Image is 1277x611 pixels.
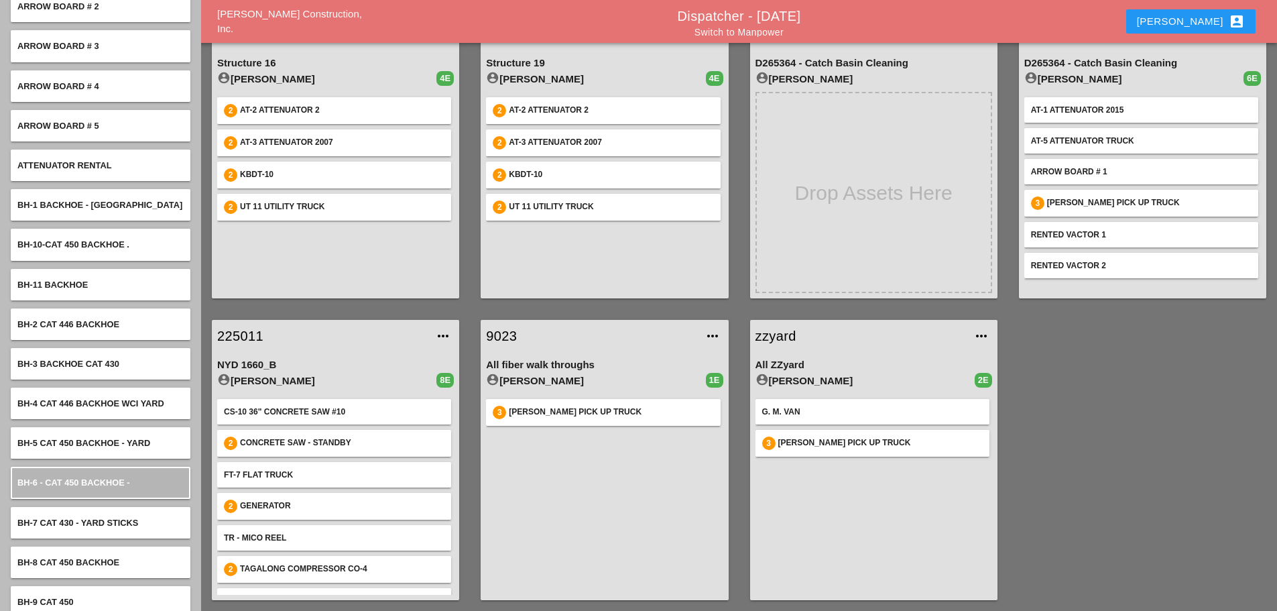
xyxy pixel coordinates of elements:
[1031,104,1252,116] div: AT-1 Attenuator 2015
[17,557,119,567] span: BH-8 Cat 450 Backhoe
[509,104,713,117] div: AT-2 Attenuator 2
[240,563,444,576] div: Tagalong Compressor CO-4
[509,406,713,419] div: [PERSON_NAME] Pick up Truck
[509,201,713,214] div: UT 11 UTILITY TRUCK
[217,326,427,346] a: 225011
[486,373,499,386] i: account_circle
[705,328,721,344] i: more_horiz
[17,121,99,131] span: Arrow Board # 5
[1229,13,1245,30] i: account_box
[17,478,130,488] span: BH-6 - Cat 450 Backhoe -
[17,160,112,170] span: Attenuator Rental
[486,71,705,87] div: [PERSON_NAME]
[17,597,74,607] span: BH-9 Cat 450
[217,373,231,386] i: account_circle
[224,406,444,418] div: CS-10 36" Concrete saw #10
[224,136,237,150] div: 2
[224,201,237,214] div: 2
[436,71,454,86] div: 4E
[240,437,444,450] div: Concrete Saw - Standby
[217,373,436,389] div: [PERSON_NAME]
[435,328,451,344] i: more_horiz
[436,373,454,388] div: 8E
[1031,229,1252,241] div: Rented Vactor 1
[755,71,992,87] div: [PERSON_NAME]
[224,437,237,450] div: 2
[493,136,506,150] div: 2
[975,373,992,388] div: 2E
[486,357,723,373] div: All fiber walk throughs
[1031,135,1252,147] div: AT-5 Attenuator Truck
[509,136,713,150] div: AT-3 Attenuator 2007
[762,437,776,450] div: 3
[217,357,454,373] div: NYD 1660_B
[755,71,769,85] i: account_circle
[973,328,989,344] i: more_horiz
[17,239,129,249] span: BH-10-cat 450 Backhoe .
[224,168,237,182] div: 2
[1031,197,1044,210] div: 3
[217,8,362,35] a: [PERSON_NAME] Construction, Inc.
[762,406,983,418] div: G. M. VAN
[678,9,801,23] a: Dispatcher - [DATE]
[224,500,237,513] div: 2
[224,563,237,576] div: 2
[493,104,506,117] div: 2
[493,168,506,182] div: 2
[755,56,992,71] div: D265364 - Catch Basin Cleaning
[486,71,499,85] i: account_circle
[17,438,150,448] span: BH-5 Cat 450 Backhoe - YARD
[509,168,713,182] div: KBDT-10
[486,56,723,71] div: Structure 19
[706,373,723,388] div: 1E
[240,168,444,182] div: KBDT-10
[755,357,992,373] div: All ZZyard
[486,326,696,346] a: 9023
[1126,9,1256,34] button: [PERSON_NAME]
[755,326,965,346] a: zzyard
[1024,71,1243,87] div: [PERSON_NAME]
[755,373,975,389] div: [PERSON_NAME]
[1137,13,1245,30] div: [PERSON_NAME]
[217,56,454,71] div: Structure 16
[17,398,164,408] span: BH-4 Cat 446 Backhoe WCI YARD
[17,319,119,329] span: BH-2 Cat 446 Backhoe
[224,532,444,544] div: TR - Mico Reel
[224,469,444,481] div: FT-7 Flat Truck
[706,71,723,86] div: 4E
[755,373,769,386] i: account_circle
[1031,260,1252,272] div: Rented Vactor 2
[17,280,88,290] span: BH-11 Backhoe
[240,104,444,117] div: AT-2 Attenuator 2
[17,359,119,369] span: BH-3 Backhoe CAT 430
[17,200,182,210] span: BH-1 Backhoe - [GEOGRAPHIC_DATA]
[694,27,784,38] a: Switch to Manpower
[1047,197,1252,210] div: [PERSON_NAME] Pick up Truck
[778,437,983,450] div: [PERSON_NAME] Pick up Truck
[1024,56,1261,71] div: D265364 - Catch Basin Cleaning
[240,500,444,513] div: Generator
[493,406,506,419] div: 3
[217,71,231,85] i: account_circle
[240,201,444,214] div: UT 11 UTILITY TRUCK
[17,518,138,528] span: BH-7 Cat 430 - YARD STICKS
[1024,71,1038,85] i: account_circle
[17,1,99,11] span: Arrow Board # 2
[493,201,506,214] div: 2
[17,81,99,91] span: Arrow Board # 4
[17,41,99,51] span: Arrow Board # 3
[224,104,237,117] div: 2
[217,71,436,87] div: [PERSON_NAME]
[1243,71,1261,86] div: 6E
[240,136,444,150] div: AT-3 Attenuator 2007
[486,373,705,389] div: [PERSON_NAME]
[1031,166,1252,178] div: Arrow Board # 1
